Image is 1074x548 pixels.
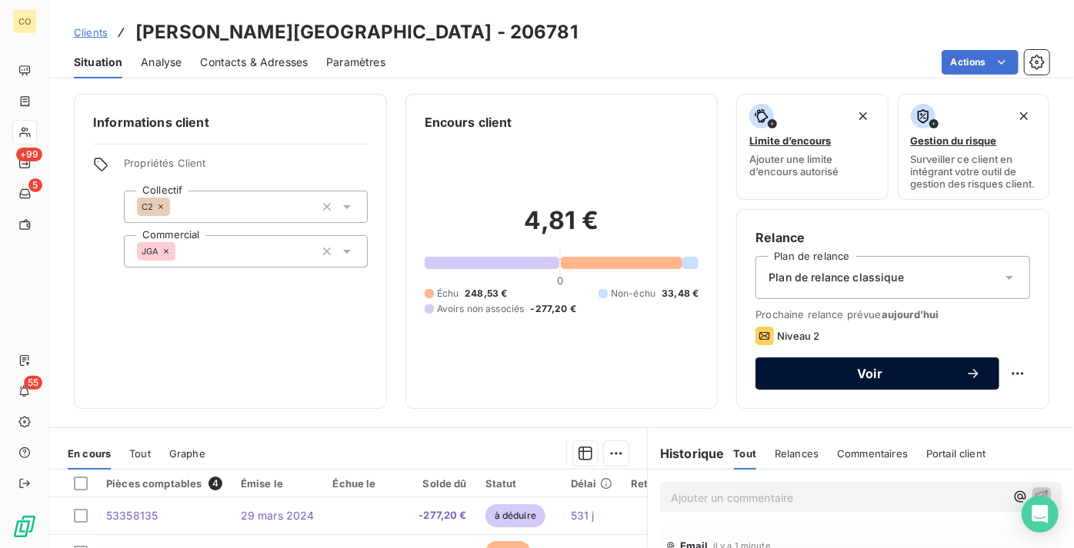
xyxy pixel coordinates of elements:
[208,477,222,490] span: 4
[241,509,315,522] span: 29 mars 2024
[106,477,222,490] div: Pièces comptables
[631,477,680,490] div: Retard
[736,94,888,200] button: Limite d’encoursAjouter une limite d’encours autorisé
[135,18,578,46] h3: [PERSON_NAME][GEOGRAPHIC_DATA] - 206781
[93,113,368,131] h6: Informations client
[68,447,111,460] span: En cours
[28,178,42,192] span: 5
[662,287,699,301] span: 33,48 €
[425,113,512,131] h6: Encours client
[485,504,545,527] span: à déduire
[175,244,188,258] input: Ajouter une valeur
[12,514,37,539] img: Logo LeanPay
[437,302,525,316] span: Avoirs non associés
[755,357,999,390] button: Voir
[777,330,819,342] span: Niveau 2
[141,55,182,70] span: Analyse
[169,447,205,460] span: Graphe
[124,157,368,178] span: Propriétés Client
[749,153,875,178] span: Ajouter une limite d’encours autorisé
[142,247,158,256] span: JGA
[465,287,507,301] span: 248,53 €
[1022,496,1059,533] div: Open Intercom Messenger
[200,55,308,70] span: Contacts & Adresses
[774,367,966,380] span: Voir
[129,447,151,460] span: Tout
[837,447,908,460] span: Commentaires
[557,274,563,287] span: 0
[425,205,699,251] h2: 4,81 €
[911,153,1036,190] span: Surveiller ce client en intégrant votre outil de gestion des risques client.
[333,477,401,490] div: Échue le
[12,9,37,34] div: CO
[241,477,315,490] div: Émise le
[755,228,1030,247] h6: Relance
[648,444,725,463] h6: Historique
[942,50,1019,75] button: Actions
[485,477,552,490] div: Statut
[326,55,385,70] span: Paramètres
[419,477,466,490] div: Solde dû
[882,308,939,320] span: aujourd’hui
[775,447,819,460] span: Relances
[769,270,904,285] span: Plan de relance classique
[734,447,757,460] span: Tout
[531,302,576,316] span: -277,20 €
[437,287,459,301] span: Échu
[74,55,122,70] span: Situation
[755,308,1030,320] span: Prochaine relance prévue
[911,135,997,147] span: Gestion du risque
[898,94,1049,200] button: Gestion du risqueSurveiller ce client en intégrant votre outil de gestion des risques client.
[749,135,831,147] span: Limite d’encours
[16,148,42,161] span: +99
[142,202,153,211] span: C2
[74,26,108,38] span: Clients
[74,25,108,40] a: Clients
[571,509,595,522] span: 531 j
[611,287,655,301] span: Non-échu
[24,376,42,390] span: 55
[571,477,612,490] div: Délai
[170,200,182,214] input: Ajouter une valeur
[106,509,158,522] span: 53358135
[926,447,986,460] span: Portail client
[419,508,466,523] span: -277,20 €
